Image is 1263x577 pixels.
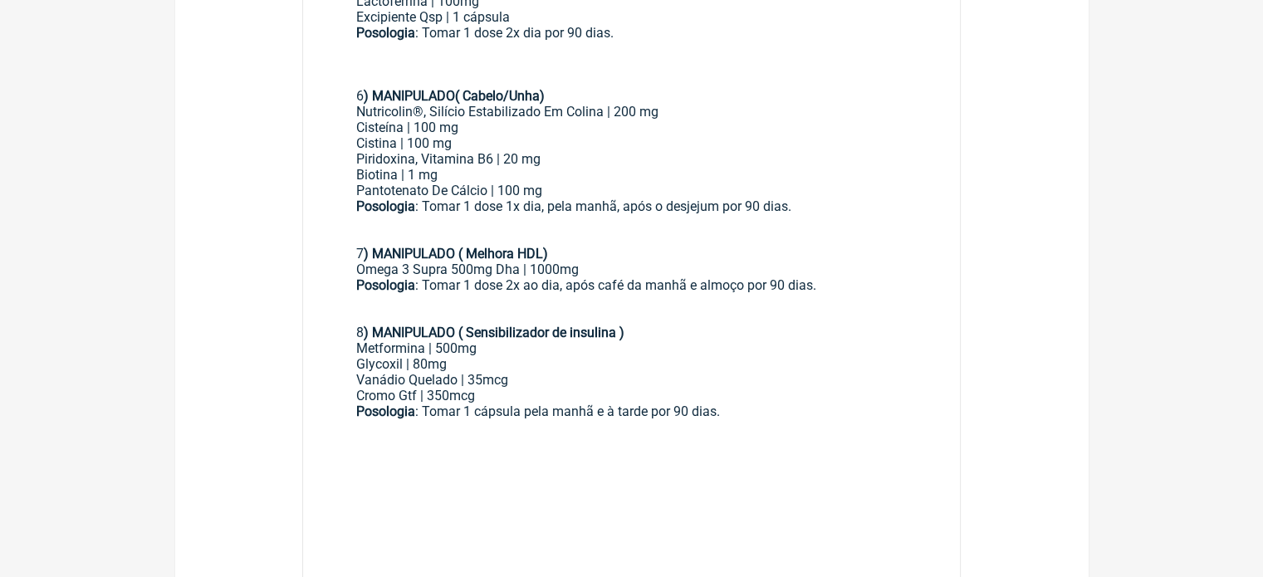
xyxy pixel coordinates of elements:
[356,403,415,419] strong: Posologia
[356,262,908,277] div: Omega 3 Supra 500mg Dha | 1000mg
[356,198,908,214] div: : Tomar 1 dose 1x dia, pela manhã, após o desjejum por 90 dias.
[356,388,908,403] div: Cromo Gtf | 350mcg
[364,88,545,104] strong: ) MANIPULADO( Cabelo/Unha)
[356,340,908,356] div: Metformina | 500mg
[356,403,908,419] div: : Tomar 1 cápsula pela manhã e à tarde por 90 dias.
[356,198,415,214] strong: Posologia
[356,104,908,120] div: Nutricolin®, Silício Estabilizado Em Colina | 200 mg
[356,356,908,372] div: Glycoxil | 80mg
[364,325,624,340] strong: ) MANIPULADO ( Sensibilizador de insulina )
[356,41,908,104] div: 6
[356,151,908,167] div: Piridoxina, Vitamina B6 | 20 mg
[356,277,415,293] strong: Posologia
[356,372,908,388] div: Vanádio Quelado | 35mcg
[356,120,908,135] div: Cisteína | 100 mg
[356,214,908,262] div: 7
[356,167,908,183] div: Biotina | 1 mg
[356,9,908,25] div: Excipiente Qsp | 1 cápsula
[356,183,908,198] div: Pantotenato De Cálcio | 100 mg
[356,25,908,41] div: : Tomar 1 dose 2x dia por 90 dias.
[356,25,415,41] strong: Posologia
[356,277,908,340] div: : Tomar 1 dose 2x ao dia, após café da manhã e almoço por 90 dias. 8
[356,135,908,151] div: Cistina | 100 mg
[364,246,548,262] strong: ) MANIPULADO ( Melhora HDL)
